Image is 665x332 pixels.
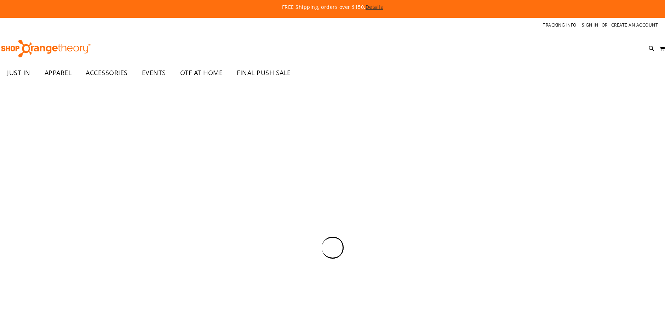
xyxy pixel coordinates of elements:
[45,65,72,81] span: APPAREL
[142,65,166,81] span: EVENTS
[38,65,79,81] a: APPAREL
[237,65,291,81] span: FINAL PUSH SALE
[173,65,230,81] a: OTF AT HOME
[120,4,545,11] p: FREE Shipping, orders over $150.
[230,65,298,81] a: FINAL PUSH SALE
[543,22,577,28] a: Tracking Info
[582,22,598,28] a: Sign In
[611,22,658,28] a: Create an Account
[180,65,223,81] span: OTF AT HOME
[366,4,383,10] a: Details
[135,65,173,81] a: EVENTS
[7,65,30,81] span: JUST IN
[86,65,128,81] span: ACCESSORIES
[79,65,135,81] a: ACCESSORIES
